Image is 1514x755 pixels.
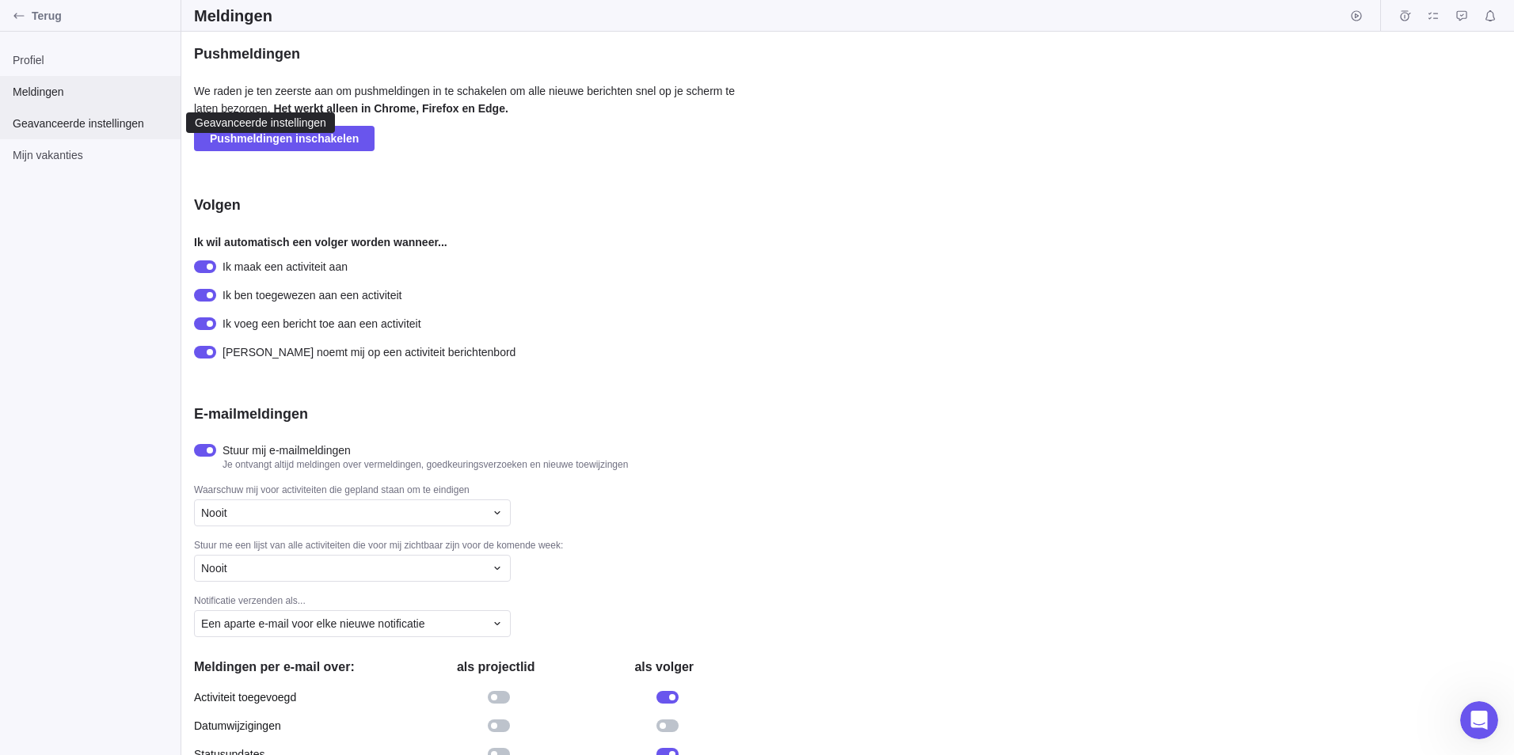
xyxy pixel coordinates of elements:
h4: Meldingen per e-mail over: [194,658,412,677]
span: Pushmeldingen inschakelen [194,126,375,151]
span: Profiel [13,52,168,68]
span: Ik ben toegewezen aan een activiteit [223,287,402,303]
iframe: Intercom live chat [1460,701,1498,739]
span: Datumwijzigingen [194,718,412,734]
div: Stuur me een lijst van alle activiteiten die voor mij zichtbaar zijn voor de komende week: [194,539,748,555]
span: Start timer [1345,5,1368,27]
div: Geavanceerde instellingen [193,116,328,129]
span: Mijn opdrachten [1422,5,1444,27]
p: Ik wil automatisch een volger worden wanneer... [194,233,748,259]
span: Ik voeg een bericht toe aan een activiteit [223,316,421,332]
span: [PERSON_NAME] noemt mij op een activiteit berichtenbord [223,344,515,360]
span: Stuur mij e-mailmeldingen [223,442,628,458]
span: Pushmeldingen inschakelen [210,129,359,148]
span: Tijdregistraties [1394,5,1416,27]
div: Notificatie verzenden als... [194,594,748,610]
div: Waarschuw mij voor activiteiten die gepland staan om te eindigen [194,484,748,499]
span: Meldingen [13,84,168,100]
span: Geavanceerde instellingen [13,116,168,131]
span: Nooit [201,560,227,576]
h4: als volger [580,658,748,677]
span: Ik maak een activiteit aan [223,259,348,275]
span: Mijn vakanties [13,147,168,163]
span: Goedkeuringsaanvragen [1451,5,1473,27]
span: Meldingen [1479,5,1501,27]
strong: Het werkt alleen in Chrome, Firefox en Edge. [273,102,508,115]
a: Meldingen [1479,12,1501,25]
a: Tijdregistraties [1394,12,1416,25]
span: Een aparte e-mail voor elke nieuwe notificatie [201,616,425,632]
h2: Meldingen [194,5,272,27]
span: Je ontvangt altijd meldingen over vermeldingen, goedkeuringsverzoeken en nieuwe toewijzingen [223,458,628,471]
a: Goedkeuringsaanvragen [1451,12,1473,25]
span: Terug [32,8,174,24]
h3: Volgen [194,195,241,214]
a: Mijn opdrachten [1422,12,1444,25]
p: We raden je ten zeerste aan om pushmeldingen in te schakelen om alle nieuwe berichten snel op je ... [194,82,748,126]
span: Nooit [201,505,227,521]
h3: Pushmeldingen [194,44,300,63]
h4: als projectlid [412,658,580,677]
h3: E-mailmeldingen [194,404,308,423]
span: Activiteit toegevoegd [194,689,412,705]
